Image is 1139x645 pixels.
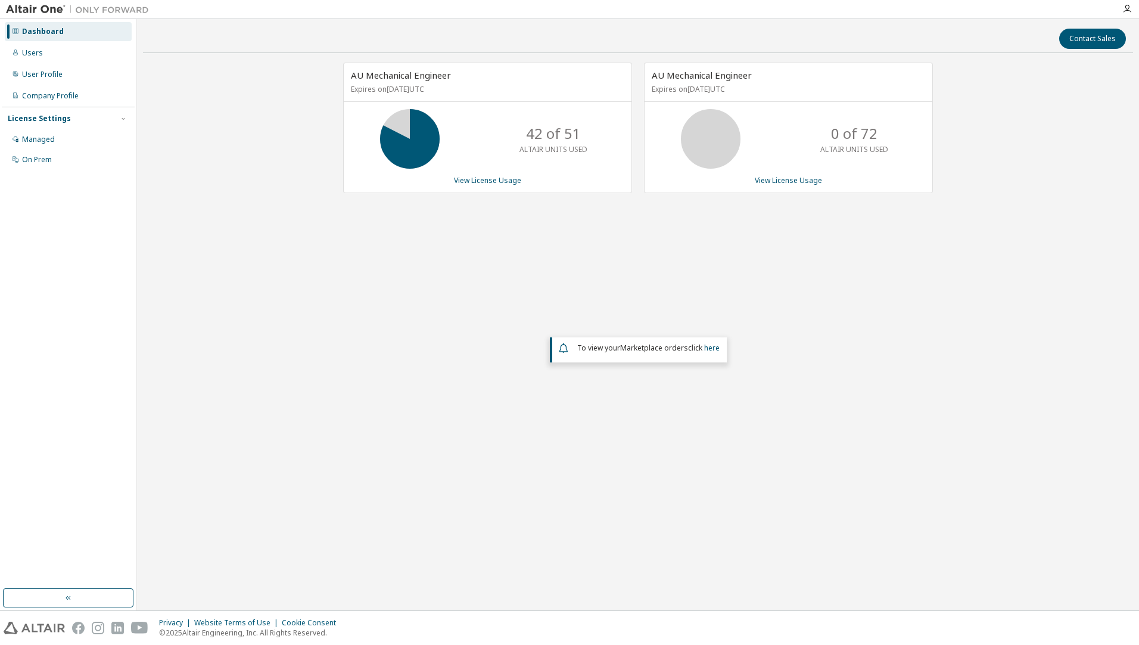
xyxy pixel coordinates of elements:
a: View License Usage [755,175,822,185]
div: Company Profile [22,91,79,101]
img: instagram.svg [92,622,104,634]
a: View License Usage [454,175,521,185]
div: Website Terms of Use [194,618,282,628]
img: altair_logo.svg [4,622,65,634]
p: Expires on [DATE] UTC [351,84,621,94]
a: here [704,343,720,353]
span: AU Mechanical Engineer [652,69,752,81]
div: Privacy [159,618,194,628]
p: 0 of 72 [831,123,877,144]
div: Dashboard [22,27,64,36]
img: Altair One [6,4,155,15]
div: License Settings [8,114,71,123]
img: linkedin.svg [111,622,124,634]
p: Expires on [DATE] UTC [652,84,922,94]
div: User Profile [22,70,63,79]
div: Managed [22,135,55,144]
img: facebook.svg [72,622,85,634]
div: Users [22,48,43,58]
em: Marketplace orders [620,343,688,353]
span: AU Mechanical Engineer [351,69,451,81]
p: © 2025 Altair Engineering, Inc. All Rights Reserved. [159,628,343,638]
p: 42 of 51 [526,123,581,144]
p: ALTAIR UNITS USED [820,144,888,154]
img: youtube.svg [131,622,148,634]
p: ALTAIR UNITS USED [519,144,587,154]
div: Cookie Consent [282,618,343,628]
button: Contact Sales [1059,29,1126,49]
span: To view your click [577,343,720,353]
div: On Prem [22,155,52,165]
